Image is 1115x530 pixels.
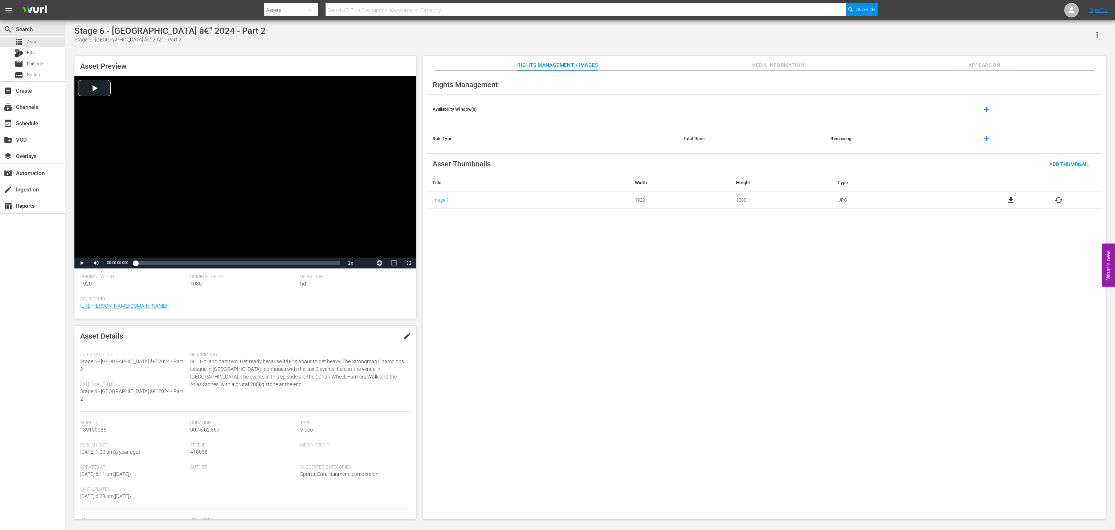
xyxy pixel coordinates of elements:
[74,36,266,44] div: Stage 6 - [GEOGRAPHIC_DATA] â€“ 2024 - Part 2
[1089,7,1108,13] a: Sign Out
[629,191,731,209] td: 1920
[74,258,89,268] button: Play
[80,352,187,358] span: Internal Title:
[1102,243,1115,287] button: Open Feedback Widget
[4,86,12,95] span: Create
[629,174,731,191] th: Width
[731,191,832,209] td: 1080
[27,60,43,68] span: Episode
[832,191,967,209] td: .JPG
[4,135,12,144] span: VOD
[80,359,183,372] span: Stage 6 - [GEOGRAPHIC_DATA] â€“ 2024 - Part 2
[80,388,183,402] span: Stage 6 - [GEOGRAPHIC_DATA] â€“ 2024 - Part 2
[190,352,407,358] span: Description:
[190,427,220,433] span: 00:45:02.567
[432,197,449,203] a: Image 1
[15,37,23,46] span: Asset
[80,487,187,493] span: Last Updated
[190,518,407,523] span: Keywords
[15,71,23,80] span: Series
[190,442,297,448] span: Feed ID
[80,296,407,302] span: Source Url
[300,427,313,433] span: Video
[1043,157,1095,170] button: Add Thumbnail
[825,124,972,154] th: Remaining
[80,427,106,433] span: 189190085
[190,449,208,455] span: 418058
[300,281,306,287] span: hd
[15,49,23,57] div: Bits
[4,6,13,15] span: menu
[978,130,995,147] button: add
[300,274,407,280] span: Definition
[190,274,297,280] span: Original Height
[135,261,339,265] div: Progress Bar
[17,2,52,19] img: ans4CAIJ8jUAAAAAAAAAAAAAAAAAAAAAAAAgQb4GAAAAAAAAAAAAAAAAAAAAAAAAJMjXAAAAAAAAAAAAAAAAAAAAAAAAgAT5G...
[74,76,416,268] div: Video Player
[80,449,140,455] span: [DATE] 1:00 am ( a year ago )
[74,26,266,36] div: Stage 6 - [GEOGRAPHIC_DATA] â€“ 2024 - Part 2
[433,80,498,89] span: Rights Management
[846,3,878,16] button: Search
[80,303,167,309] a: [URL][PERSON_NAME][DOMAIN_NAME]
[1006,196,1015,205] a: file_download
[190,420,297,426] span: Duration
[1043,161,1095,167] span: Add Thumbnail
[300,465,407,470] span: Suggested Categories
[433,159,491,168] span: Asset Thumbnails
[856,3,875,16] span: Search
[107,261,128,265] span: 00:00:00.000
[387,258,401,268] button: Picture-in-Picture
[427,124,678,154] th: Rule Type
[401,258,416,268] button: Fullscreen
[372,258,387,268] button: Jump To Time
[4,169,12,178] span: Automation
[4,103,12,112] span: Channels
[190,358,407,388] span: SCL Holland part two. Get ready because itâ€™s about to get heavy. The Strongman Champions League...
[403,332,412,340] span: edit
[27,49,35,56] span: Bits
[80,493,131,499] span: [DATE] 6:29 pm ( [DATE] )
[832,174,967,191] th: Type
[982,134,991,143] span: add
[4,202,12,210] span: Reports
[427,174,629,191] th: Title
[731,174,832,191] th: Height
[27,71,40,78] span: Series
[80,518,187,523] span: Url
[978,101,995,118] button: add
[517,61,598,70] span: Rights Management / Images
[399,327,416,345] button: edit
[190,281,202,287] span: 1080
[678,124,825,154] th: Total Runs
[1054,196,1063,205] button: cached
[4,119,12,128] span: Schedule
[957,61,1012,70] span: Appears On
[15,60,23,68] span: Episode
[80,471,131,477] span: [DATE] 6:11 pm ( [DATE] )
[80,420,187,426] span: Wurl Id
[80,442,187,448] span: Publish Date
[80,281,92,287] span: 1920
[4,152,12,161] span: Overlays
[80,382,187,388] span: External Title:
[89,258,103,268] button: Mute
[300,442,407,448] span: Media Credit
[4,25,12,34] span: Search
[80,62,127,70] span: Asset Preview
[190,465,297,470] span: Author
[300,420,407,426] span: Type
[80,274,187,280] span: Original Width
[4,185,12,194] span: Ingestion
[427,95,678,124] th: Availability Window(s)
[80,332,123,340] span: Asset Details
[751,61,805,70] span: Media Information
[300,471,379,477] span: Sports, Entertainment, competition
[982,105,991,114] span: add
[27,38,39,45] span: Asset
[80,465,187,470] span: Created At
[343,258,358,268] button: Playback Rate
